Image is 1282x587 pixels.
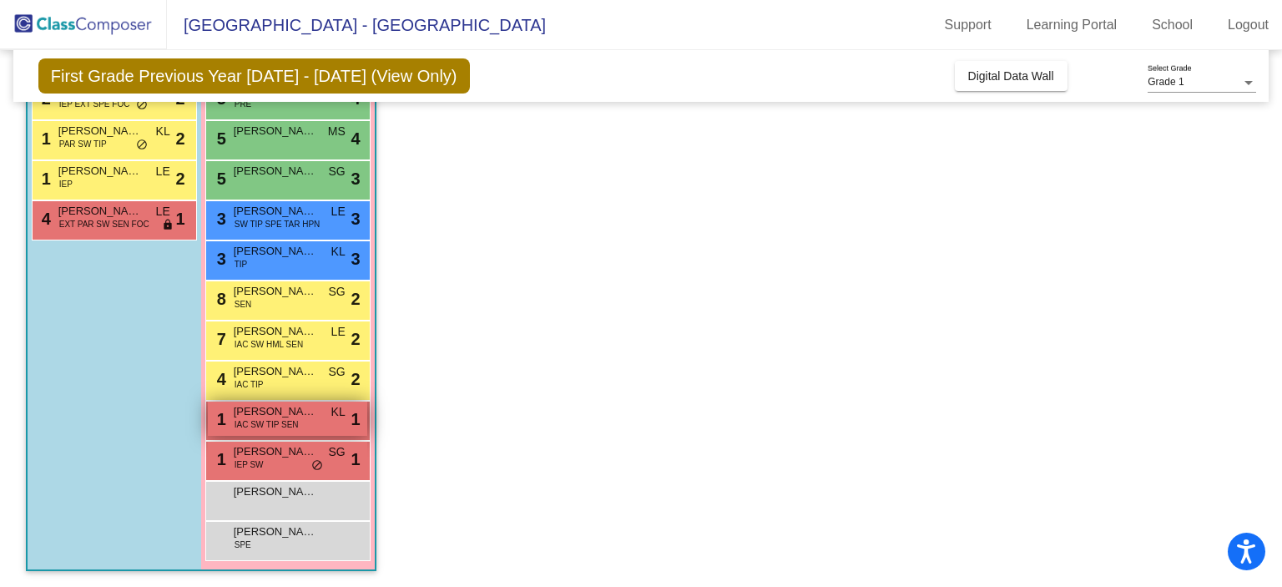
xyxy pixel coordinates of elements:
span: do_not_disturb_alt [136,99,148,112]
span: SPE [235,539,251,551]
span: 1 [176,206,185,231]
span: 2 [176,166,185,191]
span: [PERSON_NAME] [234,363,317,380]
span: [PERSON_NAME] [234,243,317,260]
a: Support [931,12,1005,38]
span: 4 [213,370,226,388]
span: [PERSON_NAME] [58,163,142,180]
span: EXT PAR SW SEN FOC [59,218,149,230]
span: 3 [351,246,361,271]
span: Grade 1 [1148,76,1184,88]
span: 2 [351,367,361,392]
span: LE [331,203,346,220]
span: 3 [351,206,361,231]
span: 3 [213,210,226,228]
span: [PERSON_NAME] [58,203,142,220]
span: KL [156,123,170,140]
span: 4 [351,126,361,151]
span: [PERSON_NAME] [234,283,317,300]
span: IAC SW HML SEN [235,338,303,351]
span: [PERSON_NAME]-[GEOGRAPHIC_DATA] [234,203,317,220]
span: SG [328,163,345,180]
span: SW TIP SPE TAR HPN [235,218,320,230]
span: 1 [213,410,226,428]
span: do_not_disturb_alt [311,459,323,473]
span: LE [156,163,170,180]
span: 1 [351,447,361,472]
span: 4 [38,210,51,228]
span: do_not_disturb_alt [136,139,148,152]
span: KL [331,403,346,421]
span: [PERSON_NAME] [234,443,317,460]
span: [PERSON_NAME] [234,123,317,139]
span: 1 [38,129,51,148]
span: PRE [235,98,252,110]
span: [PERSON_NAME] [234,163,317,180]
span: MS [328,123,346,140]
span: Digital Data Wall [968,69,1054,83]
span: [PERSON_NAME] [234,483,317,500]
span: 3 [351,166,361,191]
span: 2 [176,126,185,151]
span: LE [331,323,346,341]
span: 1 [213,450,226,468]
span: SG [328,283,345,301]
span: 1 [351,407,361,432]
a: School [1138,12,1206,38]
span: 1 [38,170,51,188]
span: lock [162,219,174,232]
span: KL [331,243,346,261]
span: [PERSON_NAME] [234,403,317,420]
a: Learning Portal [1013,12,1131,38]
button: Digital Data Wall [955,61,1067,91]
span: First Grade Previous Year [DATE] - [DATE] (View Only) [38,58,470,94]
span: [GEOGRAPHIC_DATA] - [GEOGRAPHIC_DATA] [167,12,546,38]
span: IAC TIP [235,378,264,391]
span: 5 [213,129,226,148]
span: 5 [213,170,226,188]
span: 3 [213,250,226,268]
span: 2 [351,286,361,311]
span: SG [328,443,345,461]
span: LE [156,203,170,220]
span: IEP [59,178,73,190]
span: TIP [235,258,248,271]
span: IAC SW TIP SEN [235,418,299,431]
span: [PERSON_NAME] [234,524,317,540]
span: PAR SW TIP [59,138,107,150]
span: 8 [213,290,226,308]
span: IEP SW [235,458,264,471]
span: 7 [213,330,226,348]
span: [PERSON_NAME] [PERSON_NAME] [58,123,142,139]
span: [PERSON_NAME] [234,323,317,340]
span: IEP EXT SPE FOC [59,98,130,110]
span: 2 [351,326,361,352]
span: SEN [235,298,252,311]
span: SG [328,363,345,381]
a: Logout [1214,12,1282,38]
